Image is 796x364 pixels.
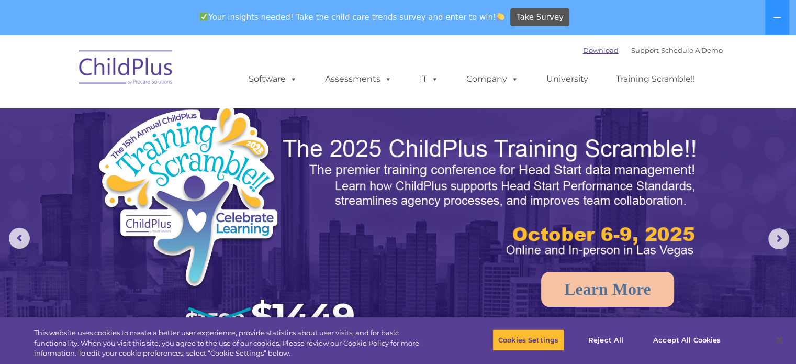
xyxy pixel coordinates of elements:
[583,46,619,54] a: Download
[517,8,564,27] span: Take Survey
[497,13,504,20] img: 👏
[661,46,723,54] a: Schedule A Demo
[541,272,674,307] a: Learn More
[583,46,723,54] font: |
[145,112,190,120] span: Phone number
[536,69,599,90] a: University
[647,329,726,351] button: Accept All Cookies
[456,69,529,90] a: Company
[606,69,705,90] a: Training Scramble!!
[145,69,177,77] span: Last name
[492,329,564,351] button: Cookies Settings
[573,329,638,351] button: Reject All
[74,43,178,95] img: ChildPlus by Procare Solutions
[315,69,402,90] a: Assessments
[409,69,449,90] a: IT
[631,46,659,54] a: Support
[510,8,569,27] a: Take Survey
[768,328,791,351] button: Close
[200,13,208,20] img: ✅
[34,328,438,359] div: This website uses cookies to create a better user experience, provide statistics about user visit...
[196,7,509,27] span: Your insights needed! Take the child care trends survey and enter to win!
[238,69,308,90] a: Software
